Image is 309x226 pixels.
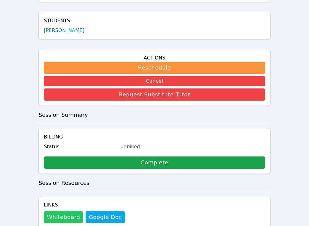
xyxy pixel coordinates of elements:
[44,27,84,34] a: [PERSON_NAME]
[44,133,265,141] h4: Billing
[86,211,125,223] a: Google Doc
[44,88,265,101] button: Request Substitute Tutor
[44,211,83,223] button: Whiteboard
[44,201,125,209] h4: Links
[44,54,265,62] h4: Actions
[44,76,265,86] button: Cancel
[120,143,265,150] div: unbilled
[44,143,117,150] label: Status
[44,17,265,24] h4: Students
[44,156,265,169] a: Complete
[39,111,270,119] h3: Session Summary
[44,62,265,74] button: Reschedule
[39,179,270,187] h3: Session Resources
